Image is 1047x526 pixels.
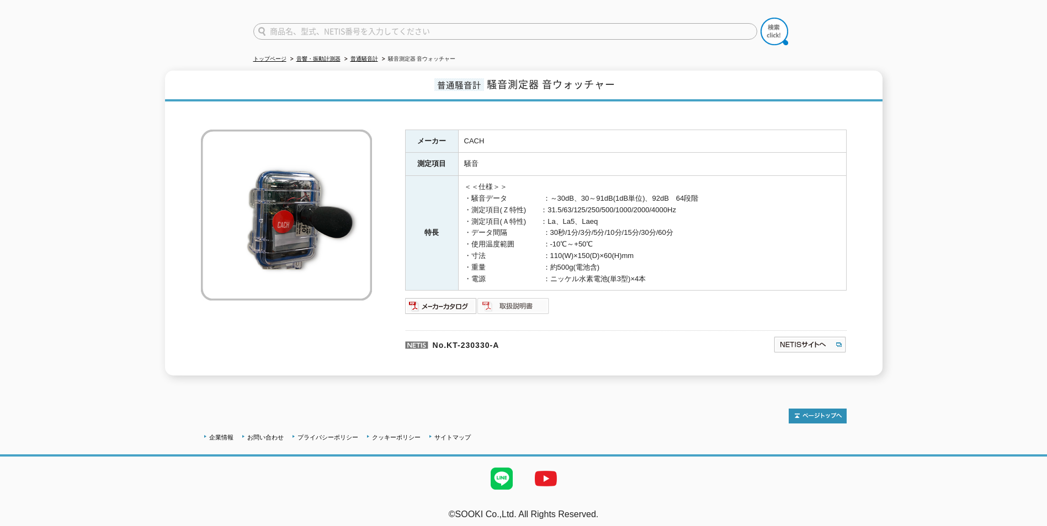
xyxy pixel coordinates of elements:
[434,78,484,91] span: 普通騒音計
[434,434,471,441] a: サイトマップ
[789,409,847,423] img: トップページへ
[405,153,458,176] th: 測定項目
[477,305,550,313] a: 取扱説明書
[380,53,456,65] li: 騒音測定器 音ウォッチャー
[477,297,550,315] img: 取扱説明書
[405,176,458,291] th: 特長
[487,77,615,92] span: 騒音測定器 音ウォッチャー
[405,330,667,357] p: No.KT-230330-A
[458,176,846,291] td: ＜＜仕様＞＞ ・騒音データ ：～30dB、30～91dB(1dB単位)、92dB 64段階 ・測定項目(Ｚ特性) ：31.5/63/125/250/500/1000/2000/4000Hz ・測...
[209,434,233,441] a: 企業情報
[773,336,847,353] img: NETISサイトへ
[405,305,477,313] a: メーカーカタログ
[458,130,846,153] td: CACH
[524,457,568,501] img: YouTube
[761,18,788,45] img: btn_search.png
[253,23,757,40] input: 商品名、型式、NETIS番号を入力してください
[480,457,524,501] img: LINE
[296,56,341,62] a: 音響・振動計測器
[405,130,458,153] th: メーカー
[350,56,378,62] a: 普通騒音計
[253,56,286,62] a: トップページ
[458,153,846,176] td: 騒音
[247,434,284,441] a: お問い合わせ
[201,130,372,300] img: 騒音測定器 音ウォッチャー
[297,434,358,441] a: プライバシーポリシー
[372,434,421,441] a: クッキーポリシー
[405,297,477,315] img: メーカーカタログ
